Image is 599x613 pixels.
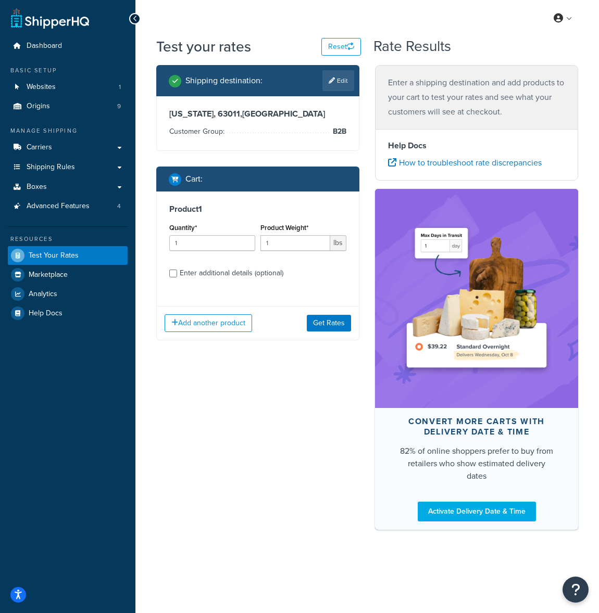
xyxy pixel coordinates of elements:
[29,290,57,299] span: Analytics
[388,139,565,152] h4: Help Docs
[169,224,197,232] label: Quantity*
[27,83,56,92] span: Websites
[322,70,354,91] a: Edit
[330,125,346,138] span: B2B
[388,157,542,169] a: How to troubleshoot rate discrepancies
[169,126,227,137] span: Customer Group:
[260,235,330,251] input: 0.00
[8,265,128,284] a: Marketplace
[8,66,128,75] div: Basic Setup
[398,205,555,392] img: feature-image-ddt-36eae7f7280da8017bfb280eaccd9c446f90b1fe08728e4019434db127062ab4.png
[8,97,128,116] a: Origins9
[27,183,47,191] span: Boxes
[8,285,128,303] a: Analytics
[8,197,128,216] li: Advanced Features
[117,102,121,111] span: 9
[330,235,346,251] span: lbs
[156,36,251,57] h1: Test your rates
[8,36,128,56] a: Dashboard
[8,78,128,97] a: Websites1
[400,445,553,482] div: 82% of online shoppers prefer to buy from retailers who show estimated delivery dates
[169,204,346,214] h3: Product 1
[29,251,79,260] span: Test Your Rates
[117,202,121,211] span: 4
[8,177,128,197] a: Boxes
[185,76,263,85] h2: Shipping destination :
[8,304,128,323] a: Help Docs
[8,197,128,216] a: Advanced Features4
[8,235,128,244] div: Resources
[119,83,121,92] span: 1
[169,235,255,251] input: 0
[400,416,553,437] div: Convert more carts with delivery date & time
[27,42,62,50] span: Dashboard
[165,314,252,332] button: Add another product
[185,174,203,184] h2: Cart :
[307,315,351,331] button: Get Rates
[418,502,536,521] a: Activate Delivery Date & Time
[27,143,52,152] span: Carriers
[563,577,589,603] button: Open Resource Center
[169,270,177,277] input: Enter additional details (optional)
[27,202,90,211] span: Advanced Features
[180,266,283,280] div: Enter additional details (optional)
[27,102,50,111] span: Origins
[29,309,63,318] span: Help Docs
[8,78,128,97] li: Websites
[8,158,128,177] a: Shipping Rules
[321,38,361,56] button: Reset
[27,163,75,172] span: Shipping Rules
[169,109,346,119] h3: [US_STATE], 63011 , [GEOGRAPHIC_DATA]
[8,97,128,116] li: Origins
[8,246,128,265] a: Test Your Rates
[388,75,565,119] p: Enter a shipping destination and add products to your cart to test your rates and see what your c...
[8,138,128,157] a: Carriers
[29,271,68,279] span: Marketplace
[260,224,308,232] label: Product Weight*
[8,126,128,135] div: Manage Shipping
[373,39,451,55] h2: Rate Results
